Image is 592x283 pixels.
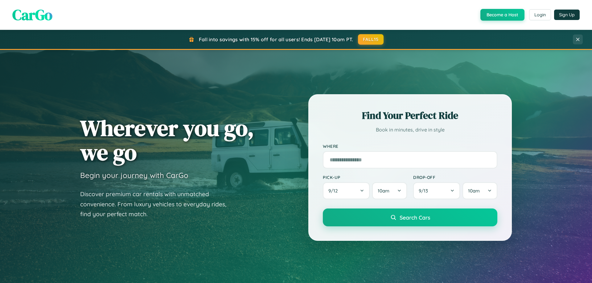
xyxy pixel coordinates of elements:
[378,188,389,194] span: 10am
[413,182,460,199] button: 9/13
[358,34,384,45] button: FALL15
[400,214,430,221] span: Search Cars
[80,171,188,180] h3: Begin your journey with CarGo
[480,9,524,21] button: Become a Host
[372,182,407,199] button: 10am
[12,5,52,25] span: CarGo
[323,182,370,199] button: 9/12
[323,208,497,226] button: Search Cars
[80,116,254,164] h1: Wherever you go, we go
[323,175,407,180] label: Pick-up
[554,10,580,20] button: Sign Up
[413,175,497,180] label: Drop-off
[468,188,480,194] span: 10am
[323,109,497,122] h2: Find Your Perfect Ride
[419,188,431,194] span: 9 / 13
[328,188,341,194] span: 9 / 12
[199,36,353,42] span: Fall into savings with 15% off for all users! Ends [DATE] 10am PT.
[323,144,497,149] label: Where
[80,189,234,219] p: Discover premium car rentals with unmatched convenience. From luxury vehicles to everyday rides, ...
[323,125,497,134] p: Book in minutes, drive in style
[462,182,497,199] button: 10am
[529,9,551,20] button: Login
